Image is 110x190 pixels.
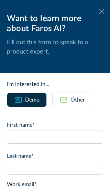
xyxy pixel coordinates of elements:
div: Demo [25,96,40,104]
div: Want to learn more about Faros AI? [7,14,103,34]
label: First name [7,121,103,129]
div: Other [70,96,85,104]
label: Last name [7,152,103,160]
label: Work email [7,180,103,189]
div: I'm interested in... [7,80,103,88]
p: Fill out this form to speak to a product expert. [7,38,103,57]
